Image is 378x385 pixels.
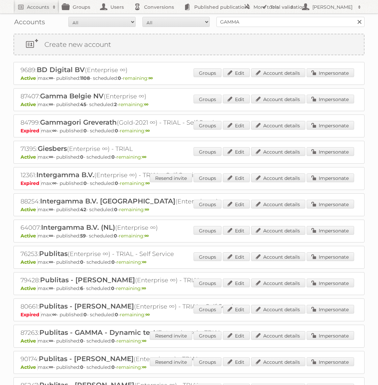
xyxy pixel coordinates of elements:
[307,173,354,182] a: Impersonate
[21,75,38,81] span: Active
[145,180,150,186] strong: ∞
[223,252,250,261] a: Edit
[223,226,250,235] a: Edit
[39,302,134,310] span: Publitas - [PERSON_NAME]
[21,154,357,160] p: max: - published: - scheduled: -
[194,200,221,208] a: Groups
[307,147,354,156] a: Impersonate
[21,259,38,265] span: Active
[251,305,305,314] a: Account details
[21,223,256,232] h2: 64007: (Enterprise ∞)
[80,75,90,81] strong: 1108
[27,4,49,10] h2: Accounts
[120,312,150,318] span: remaining:
[80,364,83,370] strong: 0
[21,338,38,344] span: Active
[251,173,305,182] a: Account details
[21,276,256,285] h2: 79428: (Enterprise ∞) - TRIAL
[307,279,354,287] a: Impersonate
[21,285,38,291] span: Active
[194,147,221,156] a: Groups
[142,338,146,344] strong: ∞
[21,206,38,213] span: Active
[142,154,146,160] strong: ∞
[223,95,250,103] a: Edit
[38,145,67,153] span: Giesbers
[111,364,115,370] strong: 0
[49,285,53,291] strong: ∞
[40,197,175,205] span: Intergamma B.V. [GEOGRAPHIC_DATA]
[39,355,134,363] span: Publitas - [PERSON_NAME]
[223,68,250,77] a: Edit
[150,173,192,182] a: Resend invite
[150,331,192,340] a: Resend invite
[307,305,354,314] a: Impersonate
[111,154,115,160] strong: 0
[80,233,86,239] strong: 59
[194,95,221,103] a: Groups
[39,250,68,258] span: Publitas
[49,338,53,344] strong: ∞
[118,75,121,81] strong: 0
[145,128,150,134] strong: ∞
[21,145,256,153] h2: 71395: (Enterprise ∞) - TRIAL
[21,259,357,265] p: max: - published: - scheduled: -
[49,206,53,213] strong: ∞
[194,121,221,130] a: Groups
[21,302,256,311] h2: 80661: (Enterprise ∞) - TRIAL - Self Service
[115,128,118,134] strong: 0
[21,180,41,186] span: Expired
[14,34,364,55] a: Create new account
[145,206,149,213] strong: ∞
[120,128,150,134] span: remaining:
[21,128,41,134] span: Expired
[307,95,354,103] a: Impersonate
[223,200,250,208] a: Edit
[223,173,250,182] a: Edit
[142,259,146,265] strong: ∞
[116,154,146,160] span: remaining:
[21,338,357,344] p: max: - published: - scheduled: -
[80,101,86,107] strong: 45
[307,121,354,130] a: Impersonate
[144,233,149,239] strong: ∞
[223,147,250,156] a: Edit
[21,171,256,180] h2: 12361: (Enterprise ∞) - TRIAL - Self Service
[21,328,256,337] h2: 87263: (Enterprise ∞) - TRIAL
[21,250,256,258] h2: 76253: (Enterprise ∞) - TRIAL - Self Service
[83,180,87,186] strong: 0
[251,200,305,208] a: Account details
[21,92,256,101] h2: 87407: (Enterprise ∞)
[111,259,115,265] strong: 0
[39,328,156,336] span: Publitas - GAMMA - Dynamic test
[307,68,354,77] a: Impersonate
[111,285,114,291] strong: 0
[251,279,305,287] a: Account details
[114,101,117,107] strong: 2
[21,312,357,318] p: max: - published: - scheduled: -
[119,206,149,213] span: remaining:
[21,118,256,127] h2: 84799: (Gold-2021 ∞) - TRIAL - Self Service
[307,226,354,235] a: Impersonate
[83,312,87,318] strong: 0
[194,357,221,366] a: Groups
[40,92,104,100] span: Gamma Belgie NV
[223,279,250,287] a: Edit
[21,101,38,107] span: Active
[21,75,357,81] p: max: - published: - scheduled: -
[114,233,117,239] strong: 0
[49,259,53,265] strong: ∞
[307,357,354,366] a: Impersonate
[253,4,287,10] h2: More tools
[142,285,146,291] strong: ∞
[21,128,357,134] p: max: - published: - scheduled: -
[21,364,38,370] span: Active
[307,331,354,340] a: Impersonate
[142,364,146,370] strong: ∞
[80,154,83,160] strong: 0
[40,276,135,284] span: Publitas - [PERSON_NAME]
[194,305,221,314] a: Groups
[111,338,115,344] strong: 0
[251,68,305,77] a: Account details
[21,312,41,318] span: Expired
